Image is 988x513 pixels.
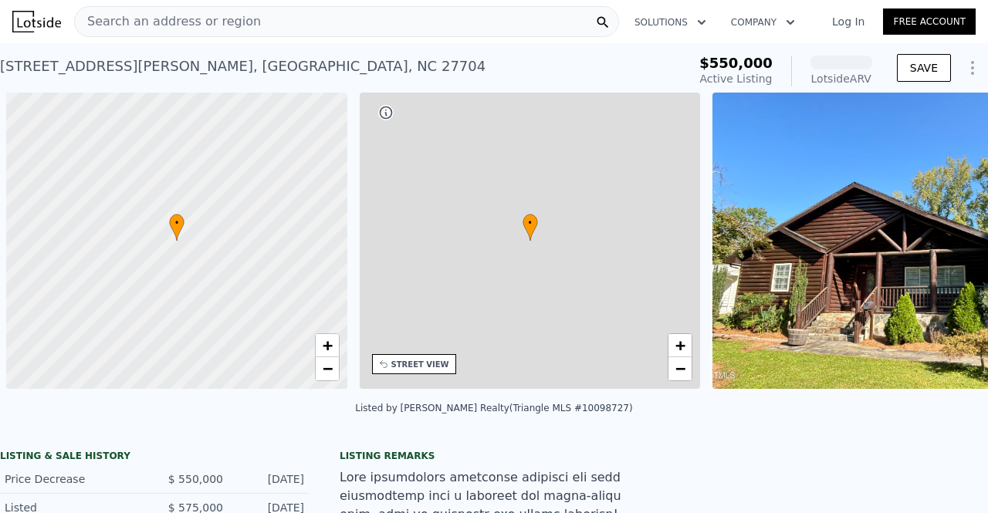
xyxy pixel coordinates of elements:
[12,11,61,32] img: Lotside
[719,8,807,36] button: Company
[699,55,773,71] span: $550,000
[75,12,261,31] span: Search an address or region
[322,359,332,378] span: −
[168,473,223,485] span: $ 550,000
[814,14,883,29] a: Log In
[675,336,685,355] span: +
[322,336,332,355] span: +
[316,357,339,380] a: Zoom out
[355,403,632,413] div: Listed by [PERSON_NAME] Realty (Triangle MLS #10098727)
[810,71,872,86] div: Lotside ARV
[622,8,719,36] button: Solutions
[957,52,988,83] button: Show Options
[523,216,538,230] span: •
[897,54,951,82] button: SAVE
[5,471,142,487] div: Price Decrease
[883,8,976,35] a: Free Account
[668,334,692,357] a: Zoom in
[169,216,184,230] span: •
[668,357,692,380] a: Zoom out
[316,334,339,357] a: Zoom in
[523,214,538,241] div: •
[169,214,184,241] div: •
[340,450,648,462] div: Listing remarks
[700,73,773,85] span: Active Listing
[391,359,449,370] div: STREET VIEW
[235,471,304,487] div: [DATE]
[675,359,685,378] span: −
